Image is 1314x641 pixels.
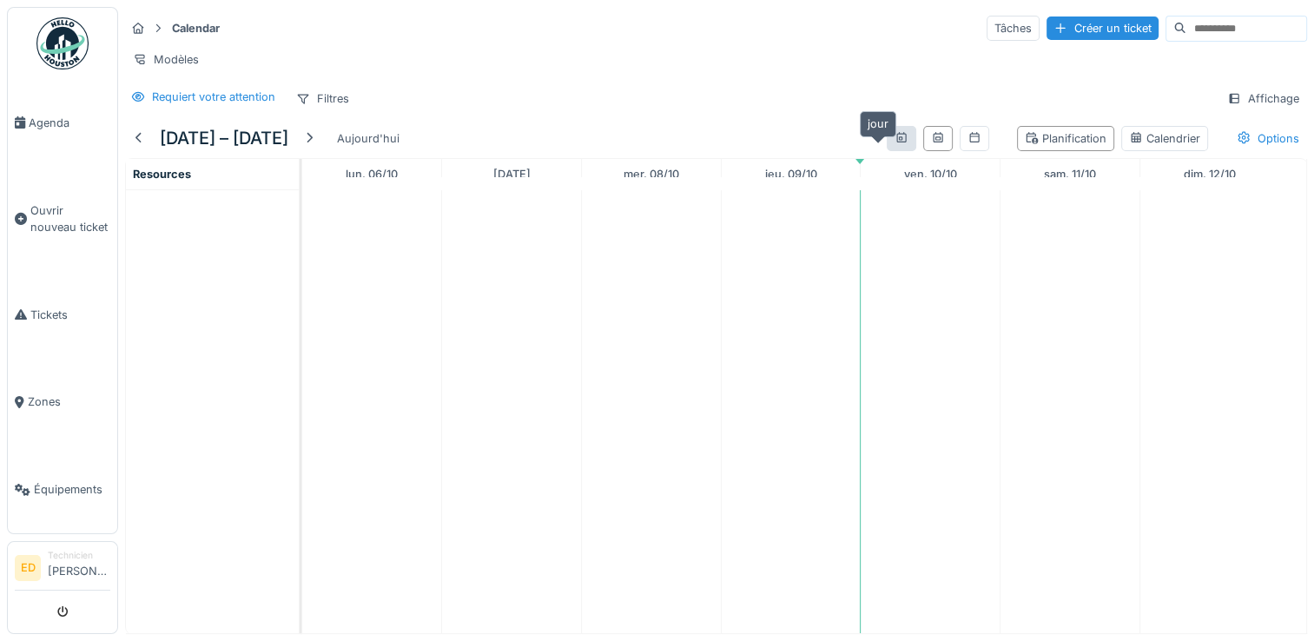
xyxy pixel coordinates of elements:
[133,168,191,181] span: Resources
[1025,130,1106,147] div: Planification
[8,167,117,271] a: Ouvrir nouveau ticket
[1179,162,1240,186] a: 12 octobre 2025
[760,162,821,186] a: 9 octobre 2025
[619,162,683,186] a: 8 octobre 2025
[8,446,117,533] a: Équipements
[288,86,357,111] div: Filtres
[8,359,117,446] a: Zones
[900,162,961,186] a: 10 octobre 2025
[860,111,896,136] div: jour
[987,16,1040,41] div: Tâches
[15,549,110,591] a: ED Technicien[PERSON_NAME]
[8,79,117,167] a: Agenda
[125,47,207,72] div: Modèles
[1047,17,1159,40] div: Créer un ticket
[36,17,89,69] img: Badge_color-CXgf-gQk.svg
[1040,162,1100,186] a: 11 octobre 2025
[34,481,110,498] span: Équipements
[341,162,402,186] a: 6 octobre 2025
[1229,126,1307,151] div: Options
[30,202,110,235] span: Ouvrir nouveau ticket
[1129,130,1200,147] div: Calendrier
[48,549,110,562] div: Technicien
[165,20,227,36] strong: Calendar
[160,128,288,149] h5: [DATE] – [DATE]
[152,89,275,105] div: Requiert votre attention
[489,162,535,186] a: 7 octobre 2025
[15,555,41,581] li: ED
[8,271,117,359] a: Tickets
[48,549,110,586] li: [PERSON_NAME]
[330,127,406,150] div: Aujourd'hui
[30,307,110,323] span: Tickets
[1219,86,1307,111] div: Affichage
[28,393,110,410] span: Zones
[29,115,110,131] span: Agenda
